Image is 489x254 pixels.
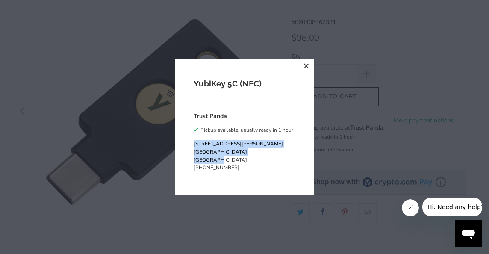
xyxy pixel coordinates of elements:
button: close [299,59,314,74]
p: [STREET_ADDRESS][PERSON_NAME] [GEOGRAPHIC_DATA] [GEOGRAPHIC_DATA] [194,140,293,164]
iframe: Button to launch messaging window [455,220,482,247]
iframe: Close message [402,199,419,216]
h3: Trust Panda [194,112,227,121]
iframe: Message from company [422,198,482,216]
h2: YubiKey 5C (NFC) [194,77,295,90]
div: Pickup available, usually ready in 1 hour [200,125,293,135]
span: Hi. Need any help? [5,6,62,13]
a: [PHONE_NUMBER] [194,164,239,171]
